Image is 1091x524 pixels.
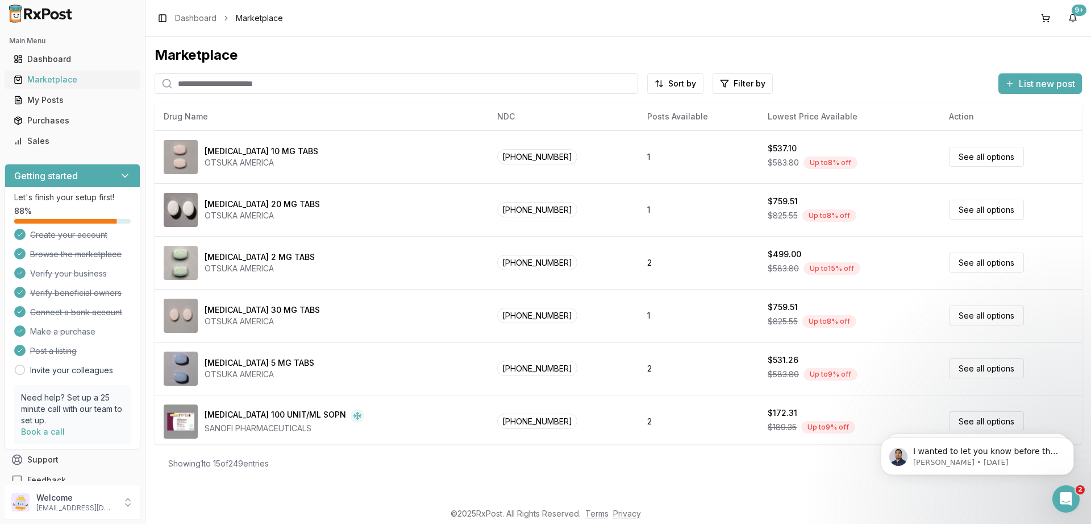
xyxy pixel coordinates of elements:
[14,205,32,217] span: 88 %
[949,200,1024,220] a: See all options
[497,149,577,164] span: [PHONE_NUMBER]
[613,509,641,518] a: Privacy
[998,79,1082,90] a: List new post
[638,342,759,395] td: 2
[14,94,131,106] div: My Posts
[30,307,122,318] span: Connect a bank account
[164,140,198,174] img: Abilify 10 MG TABS
[205,304,320,316] div: [MEDICAL_DATA] 30 MG TABS
[21,427,65,436] a: Book a call
[497,308,577,323] span: [PHONE_NUMBER]
[5,132,140,150] button: Sales
[164,352,198,386] img: Abilify 5 MG TABS
[638,103,759,130] th: Posts Available
[36,504,115,513] p: [EMAIL_ADDRESS][DOMAIN_NAME]
[949,306,1024,325] a: See all options
[488,103,638,130] th: NDC
[5,71,140,89] button: Marketplace
[864,414,1091,493] iframe: Intercom notifications message
[638,183,759,236] td: 1
[14,192,131,203] p: Let's finish your setup first!
[768,422,797,433] span: $189.35
[949,358,1024,378] a: See all options
[5,50,140,68] button: Dashboard
[949,253,1024,273] a: See all options
[803,368,857,381] div: Up to 9 % off
[236,13,283,24] span: Marketplace
[205,210,320,221] div: OTSUKA AMERICA
[768,157,799,168] span: $583.80
[30,229,107,241] span: Create your account
[14,169,78,183] h3: Getting started
[647,73,703,94] button: Sort by
[768,210,798,221] span: $825.55
[801,421,855,434] div: Up to 9 % off
[205,251,315,263] div: [MEDICAL_DATA] 2 MG TABS
[803,156,857,169] div: Up to 8 % off
[668,78,696,89] span: Sort by
[5,112,140,130] button: Purchases
[205,316,320,327] div: OTSUKA AMERICA
[5,449,140,470] button: Support
[1064,9,1082,27] button: 9+
[164,299,198,333] img: Abilify 30 MG TABS
[734,78,765,89] span: Filter by
[638,236,759,289] td: 2
[164,246,198,280] img: Abilify 2 MG TABS
[205,157,318,168] div: OTSUKA AMERICA
[168,458,269,469] div: Showing 1 to 15 of 249 entries
[9,36,136,46] h2: Main Menu
[205,409,346,423] div: [MEDICAL_DATA] 100 UNIT/ML SOPN
[205,369,314,380] div: OTSUKA AMERICA
[5,470,140,490] button: Feedback
[30,365,113,376] a: Invite your colleagues
[14,53,131,65] div: Dashboard
[497,202,577,217] span: [PHONE_NUMBER]
[768,263,799,274] span: $583.80
[585,509,609,518] a: Terms
[949,147,1024,167] a: See all options
[175,13,283,24] nav: breadcrumb
[21,392,124,426] p: Need help? Set up a 25 minute call with our team to set up.
[30,268,107,279] span: Verify your business
[768,407,797,419] div: $172.31
[9,110,136,131] a: Purchases
[30,287,122,299] span: Verify beneficial owners
[155,103,488,130] th: Drug Name
[713,73,773,94] button: Filter by
[175,13,216,24] a: Dashboard
[9,69,136,90] a: Marketplace
[14,115,131,126] div: Purchases
[27,475,66,486] span: Feedback
[164,405,198,439] img: Admelog SoloStar 100 UNIT/ML SOPN
[768,143,797,154] div: $537.10
[497,414,577,429] span: [PHONE_NUMBER]
[9,90,136,110] a: My Posts
[205,357,314,369] div: [MEDICAL_DATA] 5 MG TABS
[768,302,798,313] div: $759.51
[5,5,77,23] img: RxPost Logo
[768,369,799,380] span: $583.80
[164,193,198,227] img: Abilify 20 MG TABS
[949,411,1024,431] a: See all options
[205,423,364,434] div: SANOFI PHARMACEUTICALS
[5,91,140,109] button: My Posts
[30,326,95,337] span: Make a purchase
[1072,5,1086,16] div: 9+
[9,131,136,151] a: Sales
[36,492,115,504] p: Welcome
[30,345,77,357] span: Post a listing
[155,46,1082,64] div: Marketplace
[940,103,1082,130] th: Action
[759,103,940,130] th: Lowest Price Available
[205,199,320,210] div: [MEDICAL_DATA] 20 MG TABS
[30,249,122,260] span: Browse the marketplace
[14,135,131,147] div: Sales
[802,315,856,328] div: Up to 8 % off
[1076,485,1085,494] span: 2
[638,130,759,183] td: 1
